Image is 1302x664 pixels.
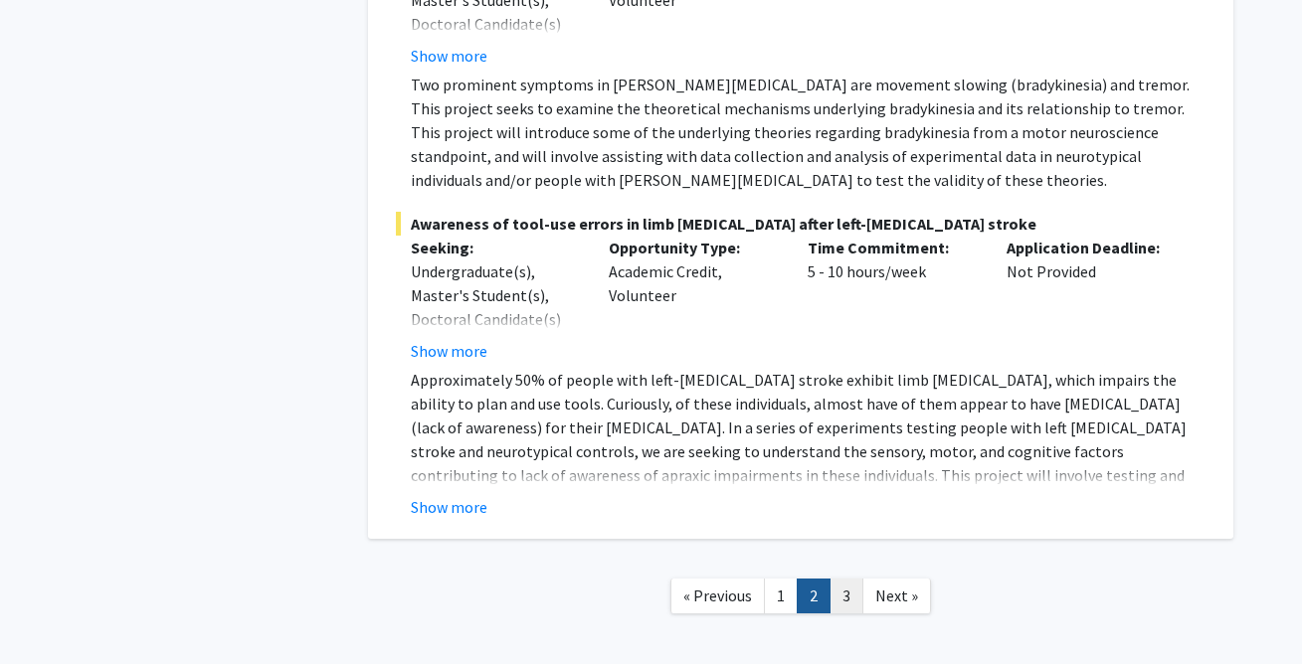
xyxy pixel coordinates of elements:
[830,579,863,613] a: 3
[797,579,831,613] a: 2
[368,559,1233,639] nav: Page navigation
[1007,236,1176,259] p: Application Deadline:
[793,236,992,363] div: 5 - 10 hours/week
[411,259,580,426] div: Undergraduate(s), Master's Student(s), Doctoral Candidate(s) (PhD, MD, DMD, PharmD, etc.), Medica...
[862,579,931,613] a: Next
[609,236,778,259] p: Opportunity Type:
[875,585,918,605] span: Next »
[411,495,487,519] button: Show more
[411,73,1206,192] p: Two prominent symptoms in [PERSON_NAME][MEDICAL_DATA] are movement slowing (bradykinesia) and tre...
[411,236,580,259] p: Seeking:
[808,236,977,259] p: Time Commitment:
[15,575,85,649] iframe: Chat
[764,579,798,613] a: 1
[992,236,1191,363] div: Not Provided
[411,339,487,363] button: Show more
[411,44,487,68] button: Show more
[594,236,793,363] div: Academic Credit, Volunteer
[670,579,765,613] a: Previous
[411,368,1206,511] p: Approximately 50% of people with left-[MEDICAL_DATA] stroke exhibit limb [MEDICAL_DATA], which im...
[683,585,752,605] span: « Previous
[396,212,1206,236] span: Awareness of tool-use errors in limb [MEDICAL_DATA] after left-[MEDICAL_DATA] stroke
